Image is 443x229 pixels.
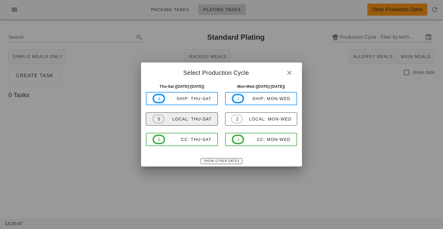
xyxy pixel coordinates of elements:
div: local: Mon-Wed [243,117,292,121]
button: 6CC: Thu-Sat [146,133,218,146]
div: ship: Thu-Sat [165,96,212,101]
span: 5 [157,116,160,122]
div: CC: Thu-Sat [165,137,212,142]
button: 2local: Mon-Wed [225,112,297,126]
button: 4ship: Thu-Sat [146,92,218,105]
span: 3 [237,136,239,143]
span: Show Other Dates [203,159,239,163]
button: Show Other Dates [201,158,242,164]
div: local: Thu-Sat [165,117,212,121]
strong: Mon-Wed ([DATE]-[DATE]) [237,84,285,89]
div: CC: Mon-Wed [244,137,291,142]
button: 3CC: Mon-Wed [225,133,297,146]
span: 2 [236,116,238,122]
div: ship: Mon-Wed [244,96,291,101]
span: 4 [158,95,160,102]
strong: Thu-Sat ([DATE]-[DATE]) [159,84,204,89]
span: 6 [158,136,160,143]
div: Select Production Cycle [141,63,302,81]
button: 1ship: Mon-Wed [225,92,297,105]
button: 5local: Thu-Sat [146,112,218,126]
span: 1 [237,95,239,102]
